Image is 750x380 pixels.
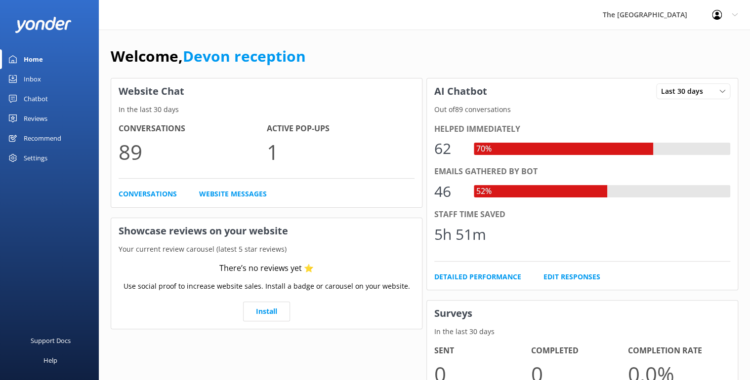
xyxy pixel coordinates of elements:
[31,331,71,350] div: Support Docs
[183,46,306,66] a: Devon reception
[24,148,47,168] div: Settings
[661,86,709,97] span: Last 30 days
[124,281,410,292] p: Use social proof to increase website sales. Install a badge or carousel on your website.
[111,104,422,115] p: In the last 30 days
[119,189,177,199] a: Conversations
[434,271,521,282] a: Detailed Performance
[434,208,730,221] div: Staff time saved
[434,123,730,136] div: Helped immediately
[119,122,267,135] h4: Conversations
[24,89,48,109] div: Chatbot
[24,109,47,128] div: Reviews
[111,218,422,244] h3: Showcase reviews on your website
[111,78,422,104] h3: Website Chat
[219,262,314,275] div: There’s no reviews yet ⭐
[543,271,600,282] a: Edit Responses
[267,135,415,168] p: 1
[427,301,738,326] h3: Surveys
[427,326,738,337] p: In the last 30 days
[434,165,730,178] div: Emails gathered by bot
[474,185,494,198] div: 52%
[627,344,724,357] h4: Completion Rate
[15,17,72,33] img: yonder-white-logo.png
[119,135,267,168] p: 89
[24,49,43,69] div: Home
[427,104,738,115] p: Out of 89 conversations
[267,122,415,135] h4: Active Pop-ups
[111,44,306,68] h1: Welcome,
[531,344,628,357] h4: Completed
[434,137,464,160] div: 62
[199,189,267,199] a: Website Messages
[243,302,290,321] a: Install
[43,350,57,370] div: Help
[24,128,61,148] div: Recommend
[434,223,486,246] div: 5h 51m
[434,344,531,357] h4: Sent
[474,143,494,155] div: 70%
[434,180,464,203] div: 46
[427,78,495,104] h3: AI Chatbot
[24,69,41,89] div: Inbox
[111,244,422,255] p: Your current review carousel (latest 5 star reviews)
